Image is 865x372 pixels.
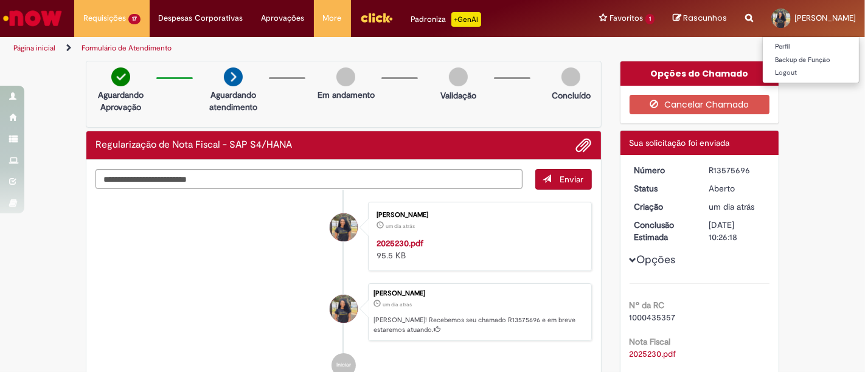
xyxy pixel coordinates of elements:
[377,212,579,219] div: [PERSON_NAME]
[383,301,412,308] span: um dia atrás
[323,12,342,24] span: More
[610,12,643,24] span: Favoritos
[709,182,765,195] div: Aberto
[561,67,580,86] img: img-circle-grey.png
[630,95,770,114] button: Cancelar Chamado
[111,67,130,86] img: check-circle-green.png
[13,43,55,53] a: Página inicial
[386,222,415,230] time: 29/09/2025 10:26:03
[625,201,700,213] dt: Criação
[630,137,730,148] span: Sua solicitação foi enviada
[336,67,355,86] img: img-circle-grey.png
[96,140,292,151] h2: Regularização de Nota Fiscal - SAP S4/HANA Histórico de tíquete
[82,43,172,53] a: Formulário de Atendimento
[360,9,393,27] img: click_logo_yellow_360x200.png
[330,213,358,241] div: Taynara Mota de Oliveira
[1,6,64,30] img: ServiceNow
[383,301,412,308] time: 29/09/2025 10:26:16
[224,67,243,86] img: arrow-next.png
[386,222,415,230] span: um dia atrás
[794,13,856,23] span: [PERSON_NAME]
[763,66,859,80] a: Logout
[560,174,584,185] span: Enviar
[83,12,126,24] span: Requisições
[451,12,481,27] p: +GenAi
[96,283,592,342] li: Taynara Mota de Oliveira
[645,14,655,24] span: 1
[709,201,765,213] div: 29/09/2025 10:26:16
[630,300,665,311] b: Nº da RC
[330,295,358,323] div: Taynara Mota de Oliveira
[625,182,700,195] dt: Status
[411,12,481,27] div: Padroniza
[128,14,141,24] span: 17
[683,12,727,24] span: Rascunhos
[377,237,579,261] div: 95.5 KB
[91,89,150,113] p: Aguardando Aprovação
[440,89,476,102] p: Validação
[552,89,591,102] p: Concluído
[159,12,243,24] span: Despesas Corporativas
[449,67,468,86] img: img-circle-grey.png
[673,13,727,24] a: Rascunhos
[9,37,568,60] ul: Trilhas de página
[377,238,423,249] a: 2025230.pdf
[204,89,263,113] p: Aguardando atendimento
[709,201,754,212] time: 29/09/2025 10:26:16
[630,336,671,347] b: Nota Fiscal
[625,164,700,176] dt: Número
[763,40,859,53] a: Perfil
[630,312,676,323] span: 1000435357
[535,169,592,190] button: Enviar
[620,61,779,86] div: Opções do Chamado
[373,290,585,297] div: [PERSON_NAME]
[318,89,375,101] p: Em andamento
[262,12,305,24] span: Aprovações
[373,315,585,334] p: [PERSON_NAME]! Recebemos seu chamado R13575696 e em breve estaremos atuando.
[763,53,859,67] a: Backup de Função
[630,348,676,359] a: Download de 2025230.pdf
[709,219,765,243] div: [DATE] 10:26:18
[576,137,592,153] button: Adicionar anexos
[625,219,700,243] dt: Conclusão Estimada
[709,201,754,212] span: um dia atrás
[709,164,765,176] div: R13575696
[96,169,523,189] textarea: Digite sua mensagem aqui...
